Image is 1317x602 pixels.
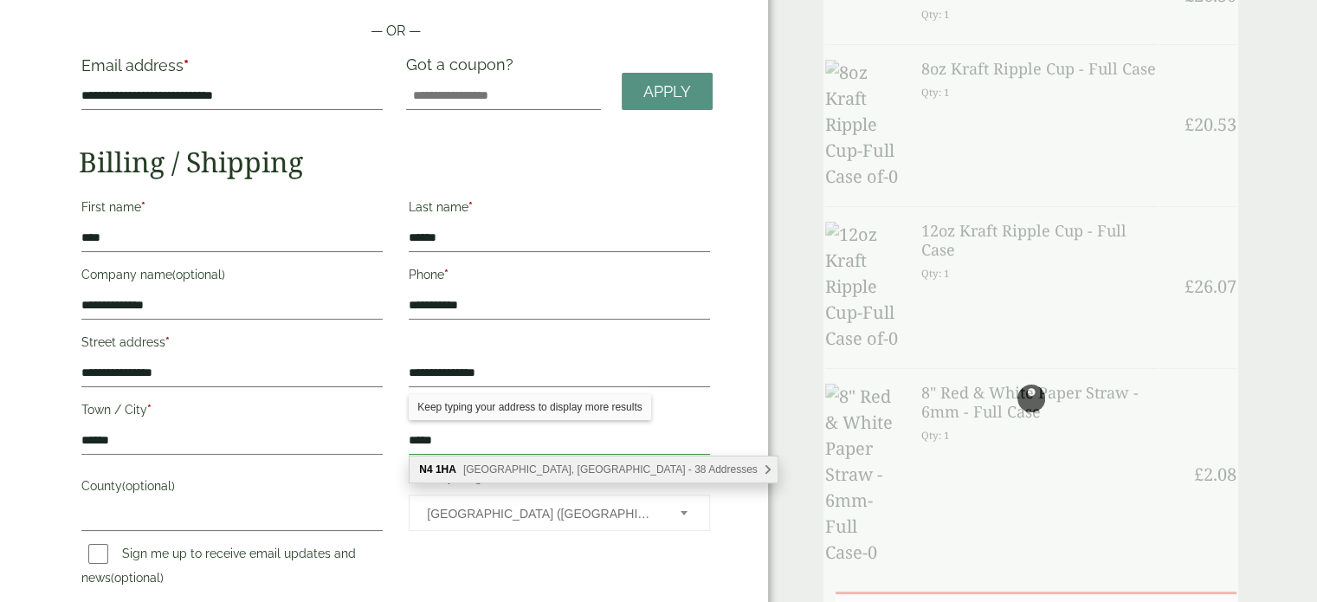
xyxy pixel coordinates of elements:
[111,571,164,585] span: (optional)
[88,544,108,564] input: Sign me up to receive email updates and news(optional)
[184,56,189,74] abbr: required
[436,463,456,476] b: 1HA
[406,55,520,82] label: Got a coupon?
[81,547,356,590] label: Sign me up to receive email updates and news
[81,262,383,292] label: Company name
[409,394,650,420] div: Keep typing your address to display more results
[81,330,383,359] label: Street address
[147,403,152,417] abbr: required
[81,58,383,82] label: Email address
[165,335,170,349] abbr: required
[468,200,473,214] abbr: required
[643,82,691,101] span: Apply
[463,463,758,476] span: [GEOGRAPHIC_DATA], [GEOGRAPHIC_DATA] - 38 Addresses
[419,463,432,476] b: N4
[81,398,383,427] label: Town / City
[81,195,383,224] label: First name
[122,479,175,493] span: (optional)
[79,21,713,42] p: — OR —
[409,495,710,531] span: Country/Region
[444,268,449,282] abbr: required
[79,146,713,178] h2: Billing / Shipping
[410,456,778,482] div: N4 1HA
[409,195,710,224] label: Last name
[427,495,657,532] span: United Kingdom (UK)
[141,200,145,214] abbr: required
[172,268,225,282] span: (optional)
[622,73,713,110] a: Apply
[409,262,710,292] label: Phone
[81,474,383,503] label: County
[499,470,503,484] abbr: required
